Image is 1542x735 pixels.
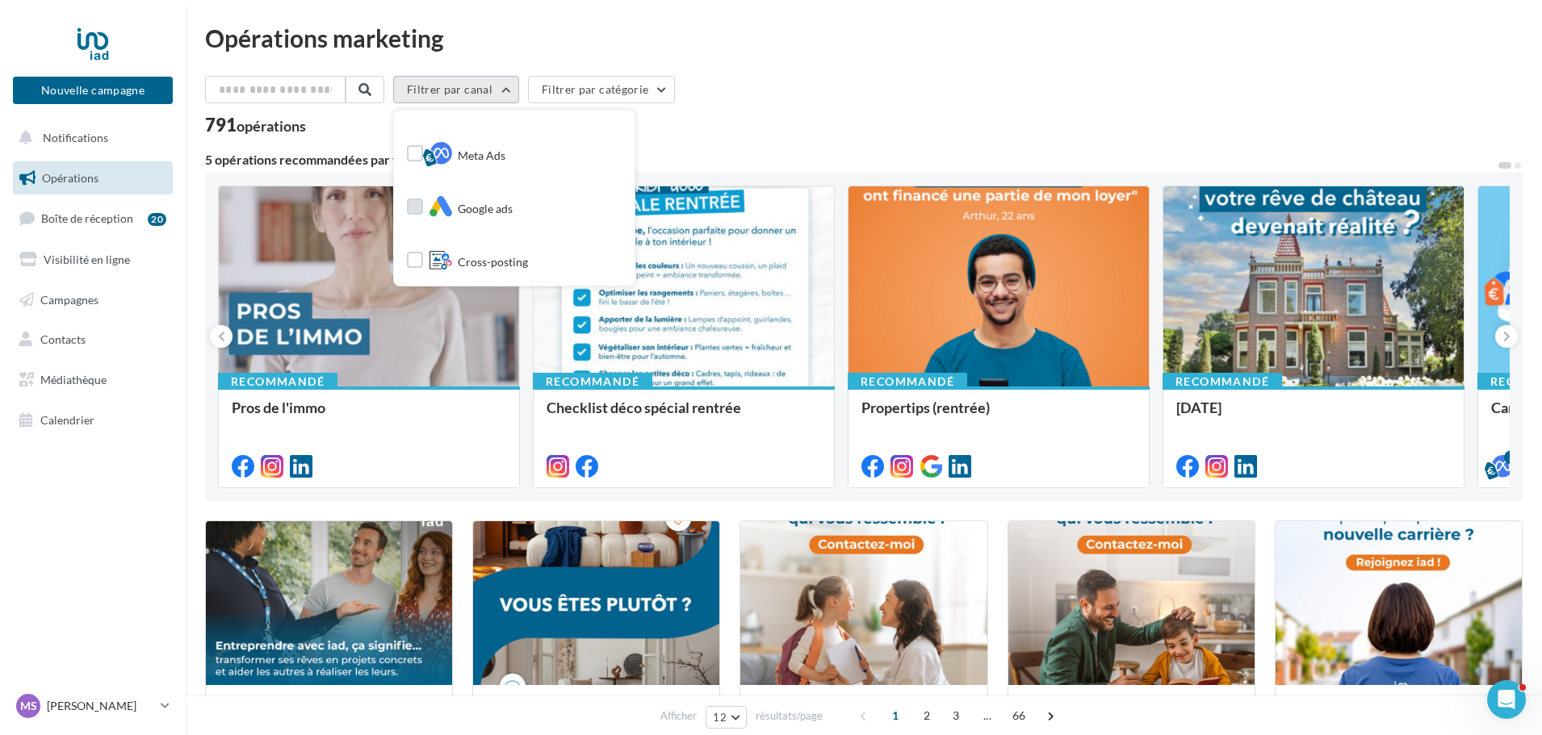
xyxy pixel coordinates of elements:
[41,211,133,225] span: Boîte de réception
[848,373,967,390] div: Recommandé
[528,76,675,103] button: Filtrer par catégorie
[205,153,1497,166] div: 5 opérations recommandées par votre enseigne
[10,403,176,437] a: Calendrier
[943,703,969,729] span: 3
[10,363,176,397] a: Médiathèque
[20,698,37,714] span: MS
[713,711,727,724] span: 12
[205,26,1523,50] div: Opérations marketing
[218,373,337,390] div: Recommandé
[1006,703,1033,729] span: 66
[237,119,306,133] div: opérations
[10,323,176,357] a: Contacts
[205,116,306,134] div: 791
[40,292,98,306] span: Campagnes
[42,171,98,185] span: Opérations
[10,283,176,317] a: Campagnes
[40,332,86,346] span: Contacts
[861,399,1136,432] div: Propertips (rentrée)
[547,399,821,432] div: Checklist déco spécial rentrée
[10,121,170,155] button: Notifications
[458,201,513,217] span: Google ads
[533,373,652,390] div: Recommandé
[10,243,176,277] a: Visibilité en ligne
[44,253,130,266] span: Visibilité en ligne
[43,131,108,144] span: Notifications
[40,413,94,427] span: Calendrier
[232,399,506,432] div: Pros de l'immo
[13,691,173,721] a: MS [PERSON_NAME]
[1176,399,1451,432] div: [DATE]
[882,703,908,729] span: 1
[13,77,173,104] button: Nouvelle campagne
[1487,680,1526,719] iframe: Intercom live chat
[458,254,528,270] span: Cross-posting
[10,161,176,195] a: Opérations
[40,373,107,386] span: Médiathèque
[1504,450,1519,465] div: 5
[458,148,505,164] span: Meta Ads
[914,703,940,729] span: 2
[974,703,1000,729] span: ...
[660,708,697,724] span: Afficher
[1163,373,1282,390] div: Recommandé
[756,708,823,724] span: résultats/page
[47,698,154,714] p: [PERSON_NAME]
[148,213,166,226] div: 20
[10,201,176,236] a: Boîte de réception20
[706,706,747,729] button: 12
[393,76,519,103] button: Filtrer par canal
